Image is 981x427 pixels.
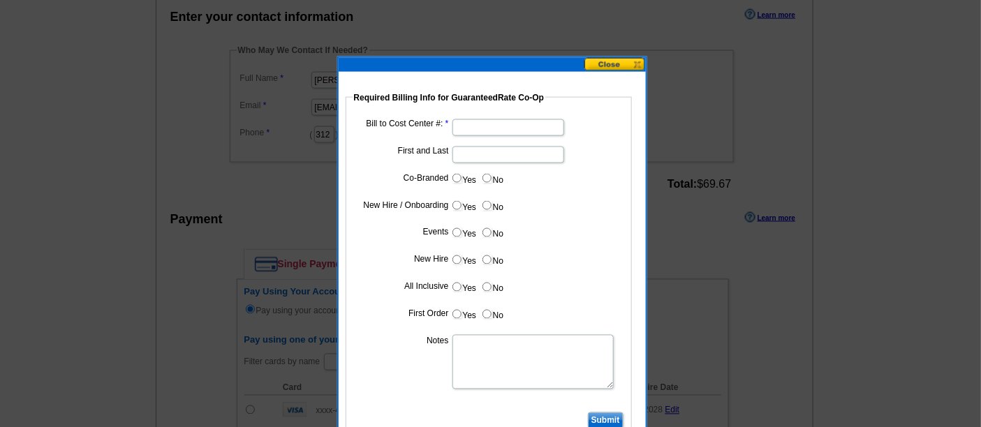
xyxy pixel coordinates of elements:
label: Yes [451,225,477,241]
label: Yes [451,279,477,295]
input: Yes [452,255,462,264]
input: Yes [452,174,462,183]
label: No [481,197,503,213]
label: First Order [356,308,449,320]
label: No [481,170,503,186]
input: Yes [452,201,462,210]
input: No [482,283,492,292]
label: New Hire / Onboarding [356,199,449,211]
label: First and Last [356,144,449,157]
label: Events [356,226,449,239]
label: Yes [451,197,477,213]
label: Bill to Cost Center #: [356,117,449,130]
input: No [482,201,492,210]
input: Yes [452,310,462,319]
label: New Hire [356,253,449,266]
iframe: LiveChat chat widget [702,103,981,427]
input: Yes [452,283,462,292]
input: No [482,255,492,264]
input: No [482,228,492,237]
label: Co-Branded [356,172,449,184]
label: Notes [356,335,449,347]
label: Yes [451,252,477,268]
input: No [482,174,492,183]
label: Yes [451,170,477,186]
legend: Required Billing Info for GuaranteedRate Co-Op [353,91,546,104]
label: No [481,252,503,268]
label: No [481,306,503,322]
label: All Inclusive [356,280,449,293]
input: No [482,310,492,319]
label: No [481,279,503,295]
input: Yes [452,228,462,237]
label: Yes [451,306,477,322]
label: No [481,225,503,241]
